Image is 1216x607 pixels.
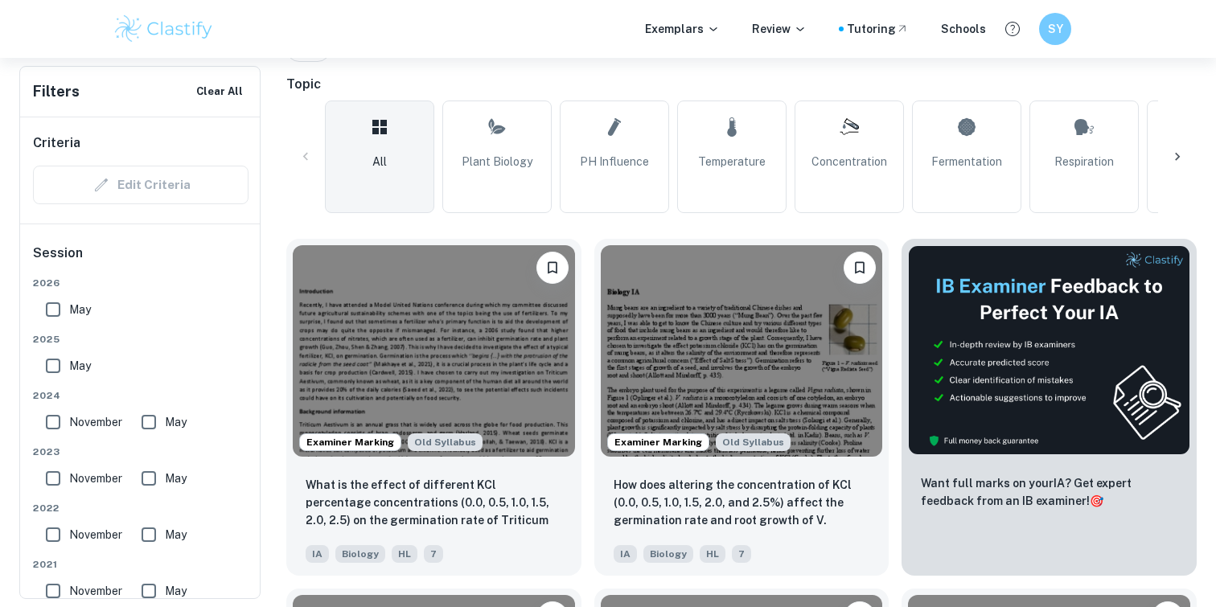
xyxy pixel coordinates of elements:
[165,526,187,543] span: May
[165,470,187,487] span: May
[69,357,91,375] span: May
[300,435,401,449] span: Examiner Marking
[113,13,215,45] img: Clastify logo
[614,476,870,531] p: How does altering the concentration of KCl (0.0, 0.5, 1.0, 1.5, 2.0, and 2.5%) affect the germina...
[33,244,249,276] h6: Session
[392,545,417,563] span: HL
[424,545,443,563] span: 7
[165,582,187,600] span: May
[847,20,909,38] a: Tutoring
[536,252,569,284] button: Bookmark
[33,501,249,515] span: 2022
[643,545,693,563] span: Biology
[1054,153,1114,170] span: Respiration
[69,582,122,600] span: November
[902,239,1197,576] a: ThumbnailWant full marks on yourIA? Get expert feedback from an IB examiner!
[462,153,532,170] span: Plant Biology
[580,153,649,170] span: pH Influence
[69,301,91,318] span: May
[752,20,807,38] p: Review
[33,80,80,103] h6: Filters
[335,545,385,563] span: Biology
[33,557,249,572] span: 2021
[698,153,766,170] span: Temperature
[33,445,249,459] span: 2023
[33,276,249,290] span: 2026
[594,239,889,576] a: Examiner MarkingStarting from the May 2025 session, the Biology IA requirements have changed. It'...
[732,545,751,563] span: 7
[700,545,725,563] span: HL
[1090,494,1103,507] span: 🎯
[306,545,329,563] span: IA
[601,245,883,457] img: Biology IA example thumbnail: How does altering the concentration of K
[921,474,1177,510] p: Want full marks on your IA ? Get expert feedback from an IB examiner!
[908,245,1190,455] img: Thumbnail
[408,433,483,451] div: Starting from the May 2025 session, the Biology IA requirements have changed. It's OK to refer to...
[931,153,1002,170] span: Fermentation
[33,166,249,204] div: Criteria filters are unavailable when searching by topic
[1046,20,1065,38] h6: SY
[1039,13,1071,45] button: SY
[33,332,249,347] span: 2025
[192,80,247,104] button: Clear All
[614,545,637,563] span: IA
[999,15,1026,43] button: Help and Feedback
[293,245,575,457] img: Biology IA example thumbnail: What is the effect of different KCl perc
[645,20,720,38] p: Exemplars
[372,153,387,170] span: All
[811,153,887,170] span: Concentration
[33,388,249,403] span: 2024
[608,435,709,449] span: Examiner Marking
[941,20,986,38] a: Schools
[286,75,1197,94] h6: Topic
[716,433,791,451] div: Starting from the May 2025 session, the Biology IA requirements have changed. It's OK to refer to...
[716,433,791,451] span: Old Syllabus
[408,433,483,451] span: Old Syllabus
[69,526,122,543] span: November
[844,252,876,284] button: Bookmark
[165,413,187,431] span: May
[33,133,80,153] h6: Criteria
[69,413,122,431] span: November
[286,239,581,576] a: Examiner MarkingStarting from the May 2025 session, the Biology IA requirements have changed. It'...
[69,470,122,487] span: November
[306,476,562,531] p: What is the effect of different KCl percentage concentrations (0.0, 0.5, 1.0, 1.5, 2.0, 2.5) on t...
